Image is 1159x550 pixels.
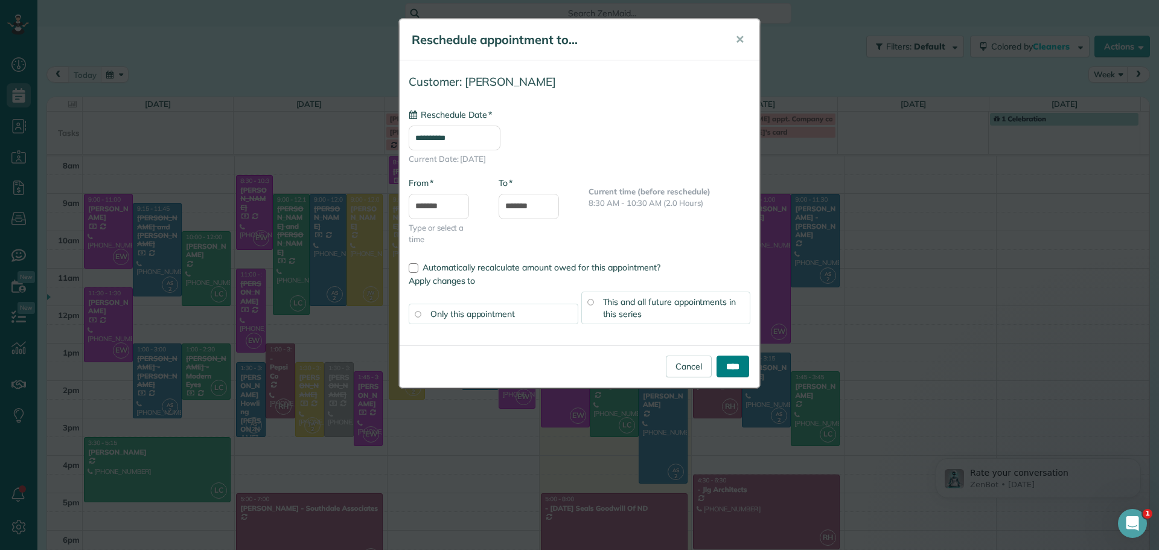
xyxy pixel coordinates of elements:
h5: Reschedule appointment to... [412,31,718,48]
label: To [499,177,512,189]
span: Current Date: [DATE] [409,153,750,165]
span: ✕ [735,33,744,46]
h4: Customer: [PERSON_NAME] [409,75,750,88]
img: Profile image for ZenBot [27,36,46,56]
a: Cancel [666,356,712,377]
input: This and all future appointments in this series [587,299,593,305]
iframe: Intercom live chat [1118,509,1147,538]
input: Only this appointment [415,311,421,317]
label: Apply changes to [409,275,750,287]
span: Automatically recalculate amount owed for this appointment? [423,262,660,273]
span: Type or select a time [409,222,481,245]
p: Message from ZenBot, sent 3d ago [53,46,208,57]
span: 1 [1143,509,1152,519]
p: 8:30 AM - 10:30 AM (2.0 Hours) [589,197,750,209]
span: Only this appointment [430,309,515,319]
p: Rate your conversation [53,34,208,46]
label: Reschedule Date [409,109,492,121]
div: message notification from ZenBot, 3d ago. Rate your conversation [18,25,223,65]
span: This and all future appointments in this series [603,296,736,319]
label: From [409,177,433,189]
b: Current time (before reschedule) [589,187,710,196]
